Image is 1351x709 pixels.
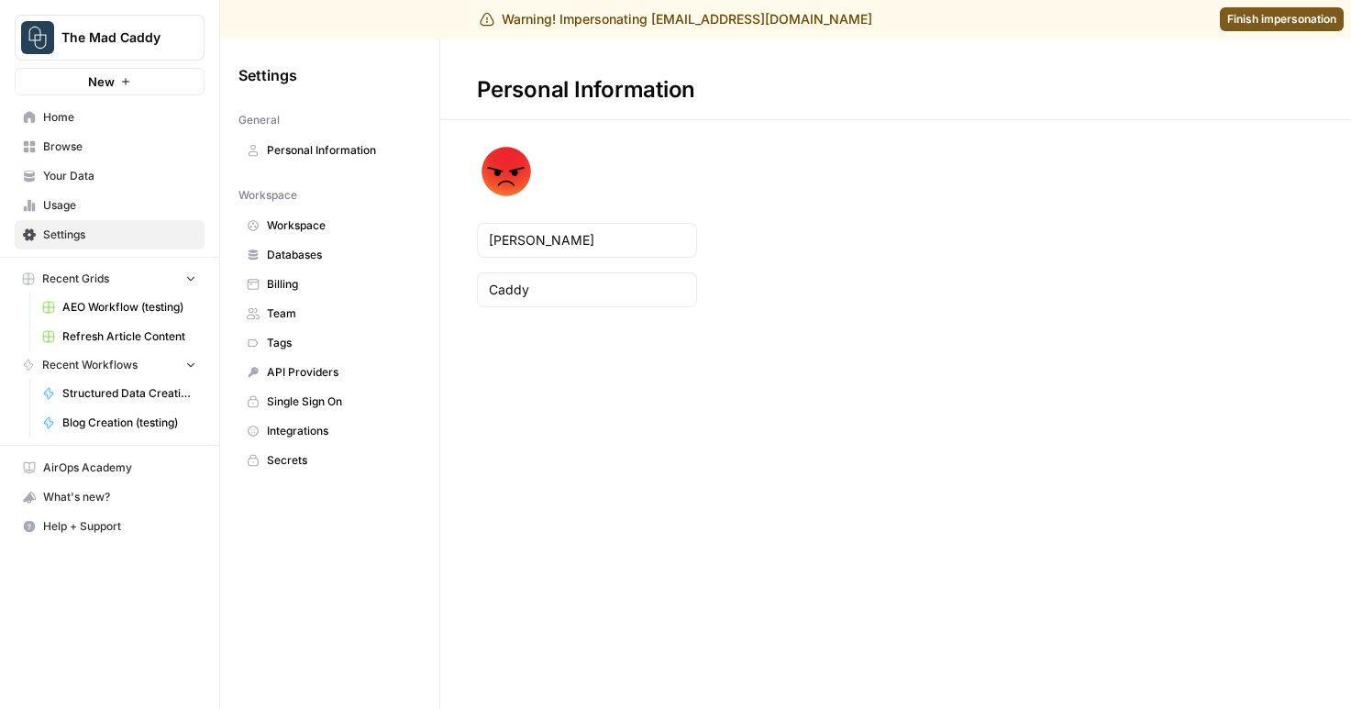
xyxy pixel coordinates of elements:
span: Browse [43,138,196,155]
span: AirOps Academy [43,460,196,476]
span: The Mad Caddy [61,28,172,47]
a: Structured Data Creation by Page (testing) [34,379,205,408]
a: Integrations [238,416,421,446]
a: Workspace [238,211,421,240]
span: Workspace [238,187,297,204]
span: Finish impersonation [1227,11,1336,28]
span: Tags [267,335,413,351]
a: Home [15,103,205,132]
span: Home [43,109,196,126]
span: Usage [43,197,196,214]
a: AEO Workflow (testing) [34,293,205,322]
span: Recent Workflows [42,357,138,373]
a: Team [238,299,421,328]
a: Finish impersonation [1220,7,1344,31]
img: avatar [477,142,536,201]
a: AirOps Academy [15,453,205,482]
button: New [15,68,205,95]
span: Settings [238,64,297,86]
button: Recent Grids [15,265,205,293]
span: Recent Grids [42,271,109,287]
a: Tags [238,328,421,358]
span: Blog Creation (testing) [62,415,196,431]
span: Billing [267,276,413,293]
span: Refresh Article Content [62,328,196,345]
a: Secrets [238,446,421,475]
a: Your Data [15,161,205,191]
button: Recent Workflows [15,351,205,379]
button: Workspace: The Mad Caddy [15,15,205,61]
span: Databases [267,247,413,263]
a: Settings [15,220,205,249]
span: Integrations [267,423,413,439]
div: Personal Information [440,75,732,105]
span: Secrets [267,452,413,469]
span: Help + Support [43,518,196,535]
a: Billing [238,270,421,299]
div: What's new? [16,483,204,511]
a: API Providers [238,358,421,387]
span: General [238,112,280,128]
a: Refresh Article Content [34,322,205,351]
a: Usage [15,191,205,220]
a: Personal Information [238,136,421,165]
a: Blog Creation (testing) [34,408,205,438]
a: Single Sign On [238,387,421,416]
span: Single Sign On [267,393,413,410]
a: Databases [238,240,421,270]
span: New [88,72,115,91]
span: Settings [43,227,196,243]
div: Warning! Impersonating [EMAIL_ADDRESS][DOMAIN_NAME] [480,10,872,28]
span: Personal Information [267,142,413,159]
button: What's new? [15,482,205,512]
img: The Mad Caddy Logo [21,21,54,54]
button: Help + Support [15,512,205,541]
span: Workspace [267,217,413,234]
a: Browse [15,132,205,161]
span: AEO Workflow (testing) [62,299,196,316]
span: API Providers [267,364,413,381]
span: Structured Data Creation by Page (testing) [62,385,196,402]
span: Your Data [43,168,196,184]
span: Team [267,305,413,322]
